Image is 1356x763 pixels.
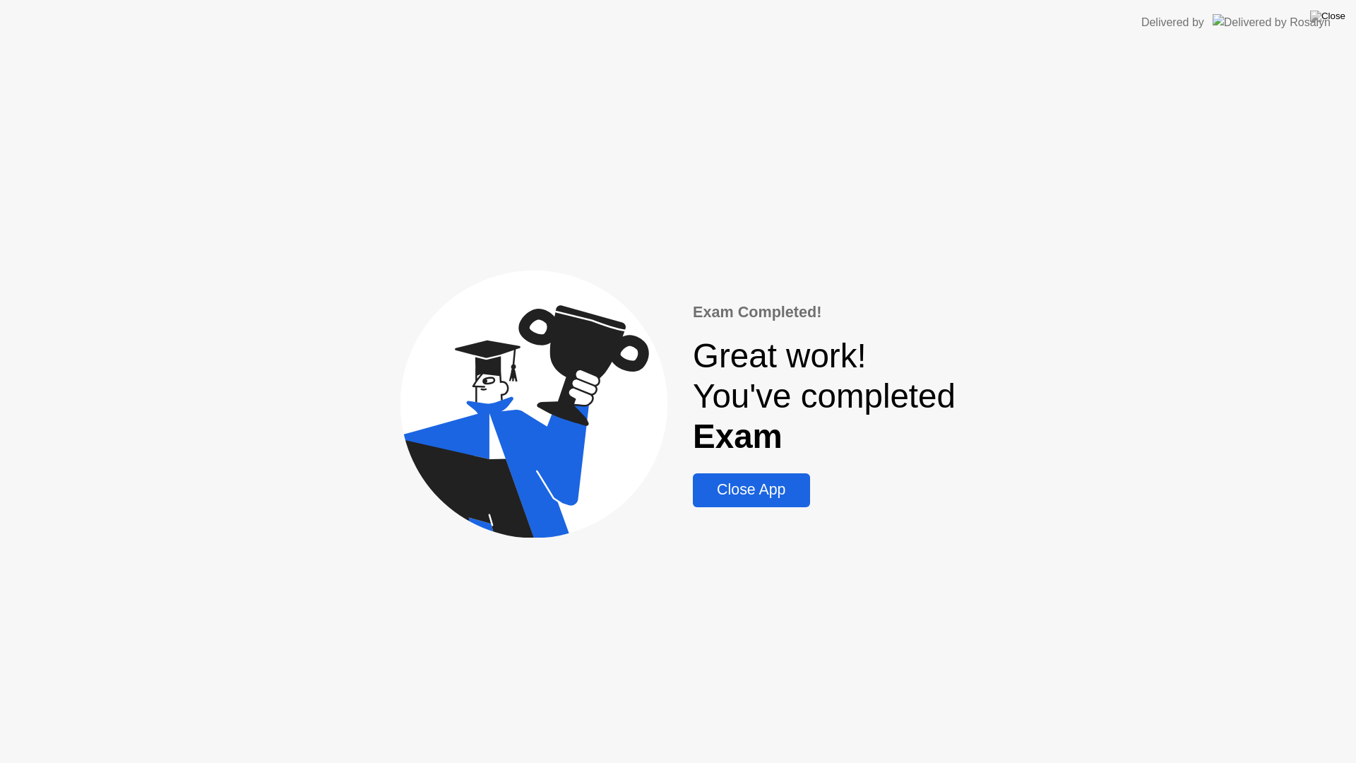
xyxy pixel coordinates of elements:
img: Delivered by Rosalyn [1213,14,1331,30]
div: Close App [697,481,805,499]
b: Exam [693,418,783,455]
div: Delivered by [1141,14,1204,31]
div: Exam Completed! [693,301,956,324]
button: Close App [693,473,809,507]
img: Close [1310,11,1345,22]
div: Great work! You've completed [693,336,956,456]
